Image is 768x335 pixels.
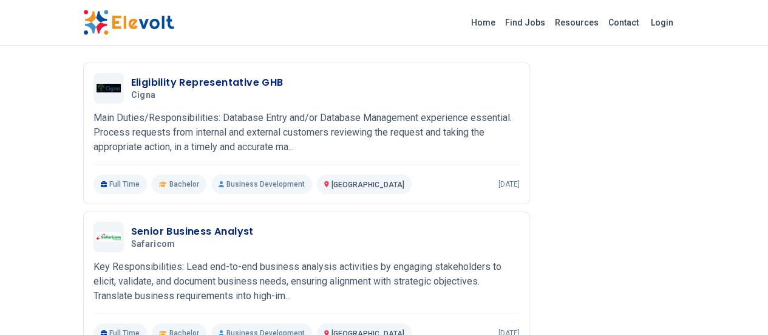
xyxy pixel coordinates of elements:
[131,90,156,101] span: Cigna
[331,181,404,189] span: [GEOGRAPHIC_DATA]
[498,179,520,189] p: [DATE]
[93,260,520,303] p: Key Responsibilities: Lead end-to-end business analysis activities by engaging stakeholders to el...
[93,174,148,194] p: Full Time
[707,277,768,335] iframe: Chat Widget
[644,10,681,35] a: Login
[83,10,174,35] img: Elevolt
[211,174,312,194] p: Business Development
[131,224,254,239] h3: Senior Business Analyst
[131,75,284,90] h3: Eligibility Representative GHB
[131,239,175,250] span: Safaricom
[97,84,121,92] img: Cigna
[93,73,520,194] a: CignaEligibility Representative GHBCignaMain Duties/Responsibilities: Database Entry and/or Datab...
[603,13,644,32] a: Contact
[169,179,199,189] span: Bachelor
[500,13,550,32] a: Find Jobs
[466,13,500,32] a: Home
[93,111,520,154] p: Main Duties/Responsibilities: Database Entry and/or Database Management experience essential. Pro...
[550,13,603,32] a: Resources
[97,232,121,242] img: Safaricom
